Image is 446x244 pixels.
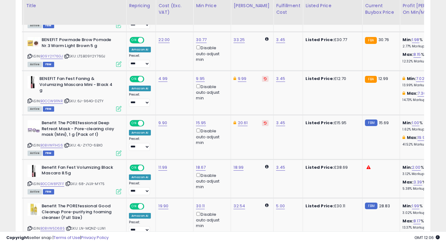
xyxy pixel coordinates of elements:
a: 1.98 [412,37,419,43]
div: ASIN: [28,165,121,194]
div: Amazon AI [129,47,151,52]
div: ASIN: [28,76,121,111]
img: 41q0WKgdJwL._SL40_.jpg [28,37,40,50]
b: Max: [407,135,418,141]
span: ON [130,77,138,82]
i: This overrides the store level min markup for this listing [402,77,405,81]
span: | SKU: 68-JVJX-MY75 [65,181,105,186]
a: 18.67 [196,164,206,171]
div: Preset: [129,93,151,107]
a: 15.95 [196,120,206,126]
div: Min Price [196,3,228,9]
a: 1.99 [412,203,419,209]
a: 22.00 [158,37,170,43]
b: Max: [407,90,418,96]
i: Revert to store-level Dynamic Max Price [264,77,267,80]
span: OFF [143,165,153,170]
div: Disable auto adjust min [196,127,226,146]
a: 8.17 [413,218,421,224]
a: 3.45 [276,120,285,126]
span: | SKU: 4L-ZY7O-6BX0 [64,143,103,148]
a: 2.00 [412,164,421,171]
a: 18.99 [233,164,244,171]
div: Cost (Exc. VAT) [158,3,191,16]
span: All listings currently available for purchase on Amazon [28,23,42,28]
div: Current Buybox Price [365,3,397,16]
i: This overrides the store level Dynamic Max Price for this listing [233,77,236,81]
span: | SKU: 6J-964G-DZTY [64,98,104,103]
span: OFF [143,77,153,82]
div: Disable auto adjust min [196,211,226,229]
div: £38.69 [305,165,357,170]
a: 32.54 [233,203,245,209]
b: Min: [407,76,416,82]
a: 9.90 [158,120,167,126]
a: 3.45 [276,37,285,43]
span: ON [130,165,138,170]
a: 3.45 [276,76,285,82]
span: ON [130,204,138,209]
i: This overrides the store level max markup for this listing [402,91,405,95]
a: 3.39 [413,179,422,185]
b: Min: [402,120,412,126]
div: Preset: [129,137,151,151]
b: BENEFIT Powmade Brow Pomade Nr.3 Warm Light Brown 5 g [42,37,118,50]
i: Calculated using Dynamic Max Price. [265,165,269,169]
span: ON [130,121,138,126]
a: 7.36 [418,90,426,97]
span: 30.76 [378,37,389,43]
div: Amazon AI [129,174,151,180]
a: B0CCW911NR [40,98,63,104]
div: ASIN: [28,37,121,66]
b: Max: [402,179,413,185]
div: Preset: [129,54,151,68]
div: Repricing [129,3,153,9]
b: Listed Price: [305,76,334,82]
b: Max: [402,51,413,57]
a: Terms of Use [54,235,80,241]
span: FBM [43,106,54,112]
a: B0CCW8PZFF [40,181,64,187]
div: Amazon AI [129,86,151,91]
small: FBM [365,203,377,209]
div: Title [26,3,124,9]
span: ON [130,38,138,43]
img: 41blW0+zjJL._SL40_.jpg [28,203,40,216]
img: 31wuOzCBwvL._SL40_.jpg [28,76,38,88]
span: | SKU: LTSB09Y2Y76GJ [64,54,105,59]
small: FBA [365,76,377,83]
a: Privacy Policy [81,235,109,241]
b: Max: [402,218,413,224]
a: 9.99 [238,76,247,82]
div: Preset: [129,181,151,195]
a: 30.11 [196,203,205,209]
b: Listed Price: [305,164,334,170]
a: 20.61 [238,120,248,126]
b: Listed Price: [305,120,334,126]
div: [PERSON_NAME] [233,3,271,9]
div: £30.11 [305,203,357,209]
span: 28.83 [379,203,390,209]
span: All listings currently available for purchase on Amazon [28,106,42,112]
span: FBM [43,23,54,28]
a: B0BVWF1HS6 [40,143,63,148]
b: Benefit The POREfessional Deep Retreat Mask - Pore-clearing clay mask (Mini), 1 g (Pack of 1) [42,120,118,139]
div: Disable auto adjust min [196,83,226,101]
a: 3.45 [276,164,285,171]
div: seller snap | | [6,235,109,241]
strong: Copyright [6,235,29,241]
b: Listed Price: [305,203,334,209]
span: OFF [143,121,153,126]
small: FBM [365,119,377,126]
div: ASIN: [28,120,121,155]
a: B09Y2Y76GJ [40,54,63,59]
div: Amazon AI [129,130,151,135]
div: Amazon AI [129,213,151,219]
span: All listings currently available for purchase on Amazon [28,62,42,67]
span: FBM [43,62,54,67]
b: BENEFIT Fan Fest Faning & Volumizing Mascara Mini - Black 4 g [39,76,115,95]
span: All listings currently available for purchase on Amazon [28,151,42,156]
b: Min: [402,203,412,209]
span: 15.69 [379,120,389,126]
a: 33.25 [233,37,245,43]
